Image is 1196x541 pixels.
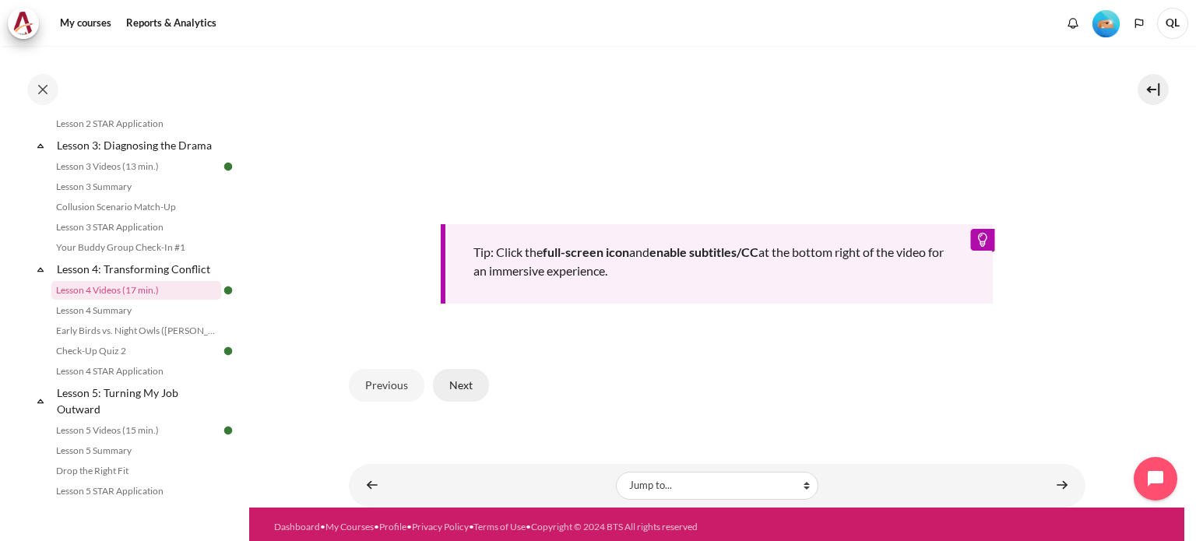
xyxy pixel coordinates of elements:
[51,218,221,237] a: Lesson 3 STAR Application
[55,382,221,420] a: Lesson 5: Turning My Job Outward
[51,362,221,381] a: Lesson 4 STAR Application
[649,244,758,259] b: enable subtitles/CC
[274,521,320,532] a: Dashboard
[51,157,221,176] a: Lesson 3 Videos (13 min.)
[1061,12,1085,35] div: Show notification window with no new notifications
[51,238,221,257] a: Your Buddy Group Check-In #1
[33,262,48,277] span: Collapse
[325,521,374,532] a: My Courses
[221,344,235,358] img: Done
[221,423,235,437] img: Done
[51,421,221,440] a: Lesson 5 Videos (15 min.)
[221,283,235,297] img: Done
[221,160,235,174] img: Done
[1127,12,1151,35] button: Languages
[473,521,526,532] a: Terms of Use
[121,8,222,39] a: Reports & Analytics
[51,281,221,300] a: Lesson 4 Videos (17 min.)
[433,369,489,402] button: Next
[8,8,47,39] a: Architeck Architeck
[12,12,34,35] img: Architeck
[531,521,698,532] a: Copyright © 2024 BTS All rights reserved
[357,470,388,501] a: ◄ Your Buddy Group Check-In #1
[51,321,221,340] a: Early Birds vs. Night Owls ([PERSON_NAME]'s Story)
[1157,8,1188,39] a: User menu
[55,258,221,279] a: Lesson 4: Transforming Conflict
[33,393,48,409] span: Collapse
[51,114,221,133] a: Lesson 2 STAR Application
[51,198,221,216] a: Collusion Scenario Match-Up
[1092,9,1120,37] div: Level #2
[1086,9,1126,37] a: Level #2
[51,177,221,196] a: Lesson 3 Summary
[274,520,759,534] div: • • • • •
[33,138,48,153] span: Collapse
[51,462,221,480] a: Drop the Right Fit
[1157,8,1188,39] span: QL
[51,482,221,501] a: Lesson 5 STAR Application
[51,441,221,460] a: Lesson 5 Summary
[379,521,406,532] a: Profile
[55,8,117,39] a: My courses
[412,521,469,532] a: Privacy Policy
[543,244,629,259] b: full-screen icon
[441,224,994,304] div: Tip: Click the and at the bottom right of the video for an immersive experience.
[349,369,424,402] button: Previous
[51,301,221,320] a: Lesson 4 Summary
[51,342,221,360] a: Check-Up Quiz 2
[1046,470,1078,501] a: Lesson 4 Summary ►
[1092,10,1120,37] img: Level #2
[55,135,221,156] a: Lesson 3: Diagnosing the Drama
